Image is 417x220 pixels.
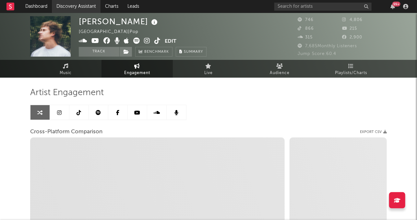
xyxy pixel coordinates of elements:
[184,50,203,54] span: Summary
[30,128,102,136] span: Cross-Platform Comparison
[298,27,314,31] span: 866
[165,38,176,46] button: Edit
[360,130,387,134] button: Export CSV
[316,60,387,78] a: Playlists/Charts
[244,60,316,78] a: Audience
[79,47,119,57] button: Track
[274,3,372,11] input: Search for artists
[298,35,313,39] span: 315
[144,48,169,56] span: Benchmark
[298,44,357,48] span: 7,685 Monthly Listeners
[124,69,150,77] span: Engagement
[135,47,173,57] a: Benchmark
[342,18,363,22] span: 4,806
[101,60,173,78] a: Engagement
[390,4,395,9] button: 99+
[79,16,159,27] div: [PERSON_NAME]
[30,89,104,97] span: Artist Engagement
[79,28,146,36] div: [GEOGRAPHIC_DATA] | Pop
[60,69,72,77] span: Music
[173,60,244,78] a: Live
[392,2,400,6] div: 99 +
[204,69,213,77] span: Live
[342,35,363,39] span: 2,900
[298,18,314,22] span: 746
[270,69,290,77] span: Audience
[342,27,357,31] span: 215
[30,60,101,78] a: Music
[176,47,207,57] button: Summary
[335,69,367,77] span: Playlists/Charts
[298,52,336,56] span: Jump Score: 60.4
